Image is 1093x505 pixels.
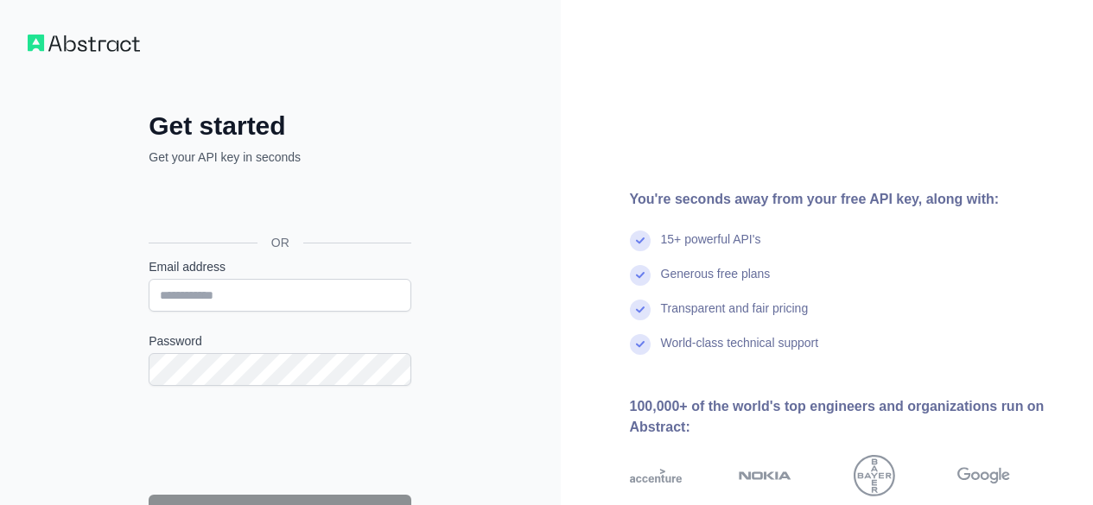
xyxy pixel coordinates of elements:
img: Workflow [28,35,140,52]
label: Password [149,332,411,350]
iframe: Sign in with Google Button [140,185,416,223]
img: check mark [630,334,651,355]
img: check mark [630,265,651,286]
div: 15+ powerful API's [661,230,761,265]
p: Get your API key in seconds [149,148,411,166]
img: nokia [739,455,791,496]
div: World-class technical support [661,334,819,369]
img: accenture [630,455,683,496]
label: Email address [149,258,411,275]
div: Generous free plans [661,265,771,300]
img: check mark [630,230,651,251]
div: 100,000+ of the world's top engineers and organizations run on Abstract: [630,396,1066,438]
div: Transparent and fair pricing [661,300,809,334]
img: bayer [854,455,895,496]
div: You're seconds away from your free API key, along with: [630,189,1066,210]
span: OR [257,234,303,251]
iframe: reCAPTCHA [149,407,411,474]
h2: Get started [149,110,411,142]
img: google [957,455,1010,496]
img: check mark [630,300,651,320]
